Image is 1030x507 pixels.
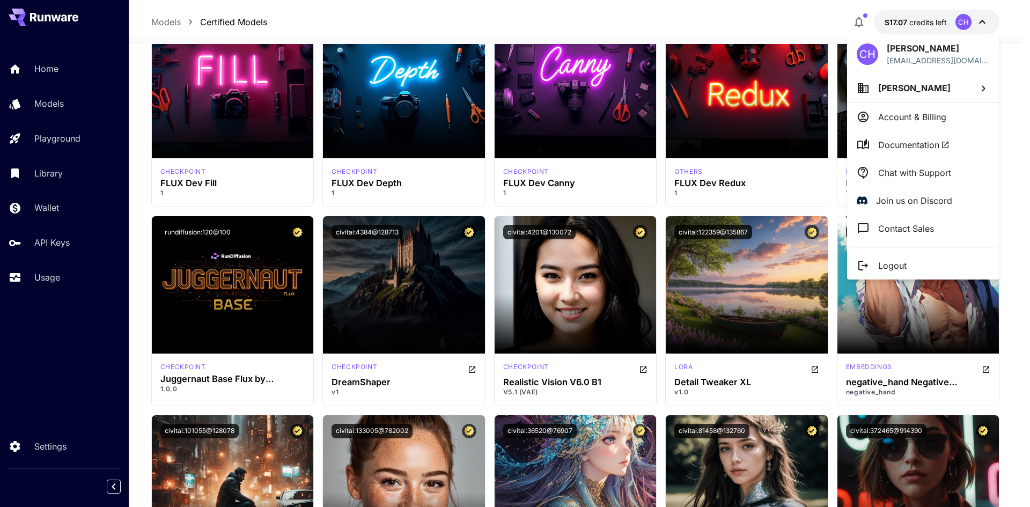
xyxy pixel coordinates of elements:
[878,166,951,179] p: Chat with Support
[887,42,990,55] p: [PERSON_NAME]
[878,83,951,93] span: [PERSON_NAME]
[878,138,950,151] span: Documentation
[887,55,990,66] div: cameronjahughes@icloud.com
[878,222,934,235] p: Contact Sales
[887,55,990,66] p: [EMAIL_ADDRESS][DOMAIN_NAME]
[876,194,952,207] p: Join us on Discord
[878,111,946,123] p: Account & Billing
[857,43,878,65] div: CH
[878,259,907,272] p: Logout
[847,74,999,102] button: [PERSON_NAME]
